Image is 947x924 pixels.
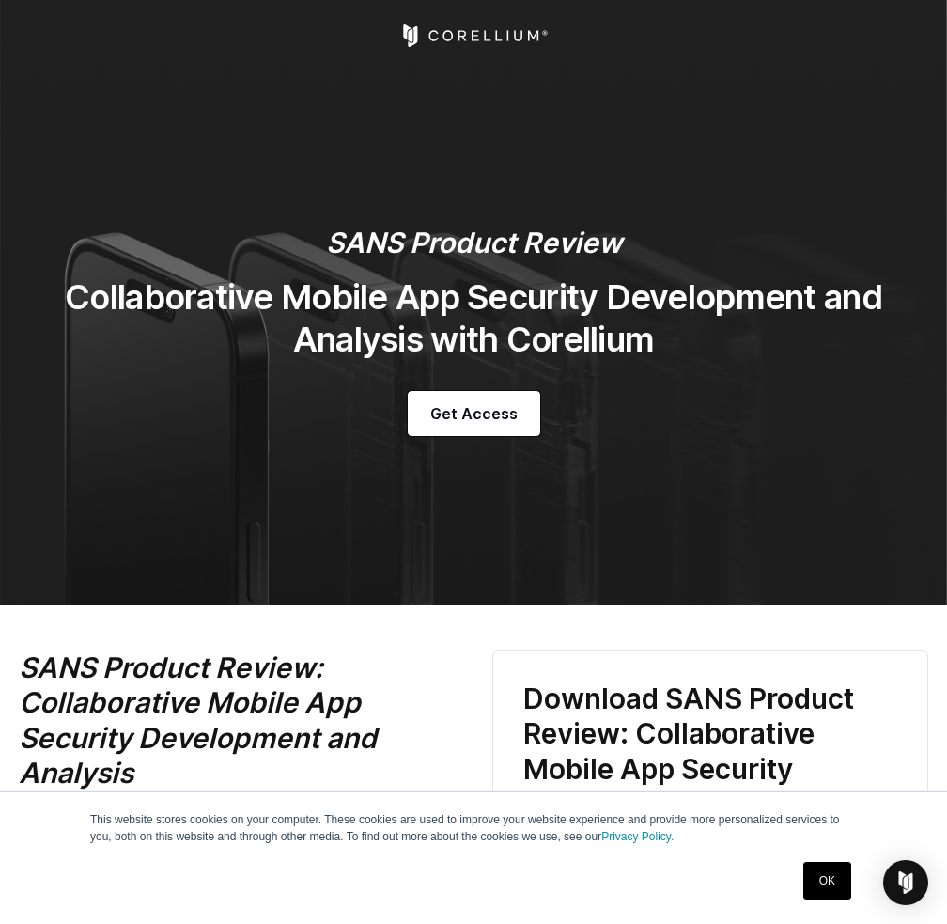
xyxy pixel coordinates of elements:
[803,862,851,900] a: OK
[51,276,896,361] h1: Collaborative Mobile App Security Development and Analysis with Corellium
[883,860,928,905] div: Open Intercom Messenger
[523,681,897,822] h3: Download SANS Product Review: Collaborative Mobile App Security Development and Analysis
[601,830,674,843] a: Privacy Policy.
[408,391,540,436] a: Get Access
[399,24,549,47] a: Corellium Home
[430,402,518,425] span: Get Access
[90,811,857,845] p: This website stores cookies on your computer. These cookies are used to improve your website expe...
[326,226,622,259] em: SANS Product Review
[19,650,377,791] i: SANS Product Review: Collaborative Mobile App Security Development and Analysis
